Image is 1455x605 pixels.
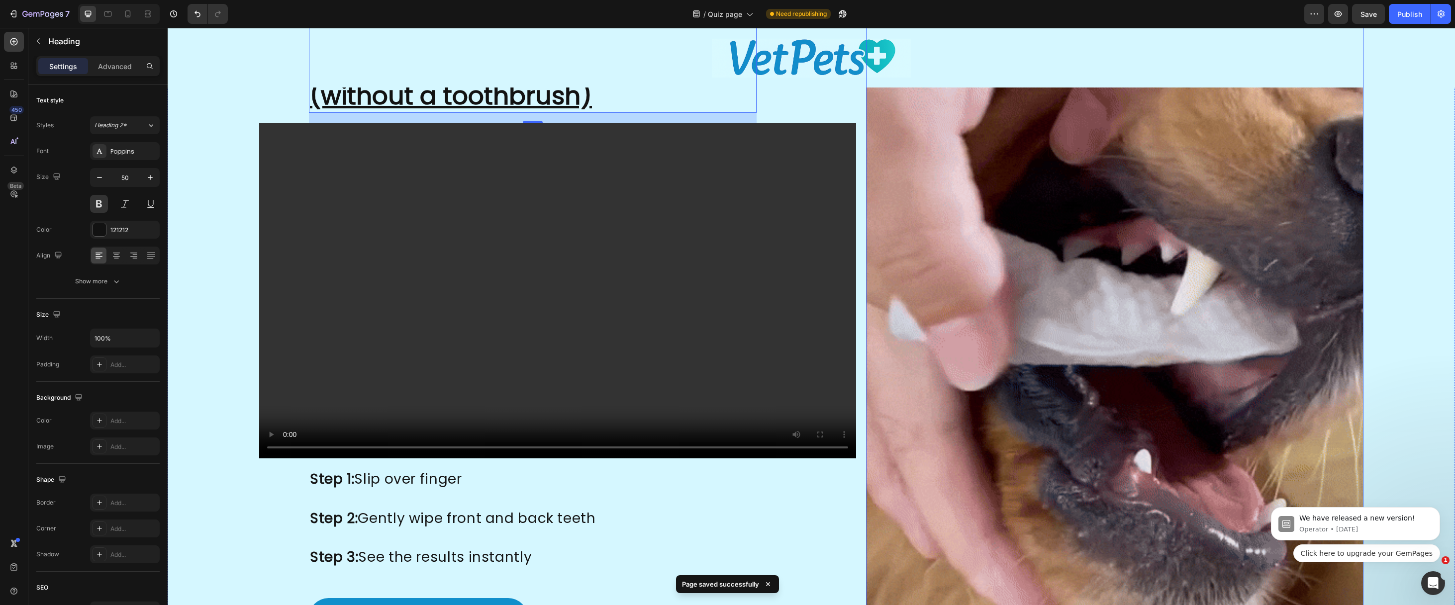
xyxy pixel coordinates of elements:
div: Undo/Redo [188,4,228,24]
button: Heading 2* [90,116,160,134]
button: Show more [36,272,160,290]
iframe: Intercom notifications message [1256,474,1455,578]
div: Corner [36,524,56,533]
p: Skip To The Solution [153,576,348,604]
span: Save [1360,10,1377,18]
span: / [703,9,706,19]
div: Shape [36,473,68,487]
div: Add... [110,360,157,369]
div: Shadow [36,550,59,559]
div: Add... [110,442,157,451]
div: Size [36,308,63,322]
p: Settings [49,61,77,72]
p: 7 [65,8,70,20]
div: Size [36,171,63,184]
div: Add... [110,499,157,508]
button: 7 [4,4,74,24]
div: Color [36,416,52,425]
div: Publish [1397,9,1422,19]
p: Heading [48,35,156,47]
button: Save [1352,4,1385,24]
div: Image [36,442,54,451]
div: Styles [36,121,54,130]
div: Font [36,147,49,156]
div: Color [36,225,52,234]
span: Need republishing [776,9,827,18]
div: 450 [9,106,24,114]
span: Heading 2* [95,121,127,130]
div: Align [36,249,64,262]
div: Width [36,334,53,343]
div: SEO [36,583,48,592]
p: Page saved successfully [682,579,759,589]
div: Beta [7,182,24,190]
div: Border [36,498,56,507]
div: Padding [36,360,59,369]
button: Publish [1389,4,1431,24]
div: Add... [110,524,157,533]
div: Add... [110,550,157,559]
div: Add... [110,417,157,426]
iframe: Intercom live chat [1421,571,1445,595]
span: Quiz page [708,9,742,19]
input: Auto [91,329,159,347]
div: Text style [36,96,64,105]
p: Advanced [98,61,132,72]
iframe: Design area [168,28,1455,605]
span: 1 [1442,556,1450,564]
div: Show more [75,276,121,286]
div: Poppins [110,147,157,156]
div: 121212 [110,226,157,235]
div: Background [36,391,85,405]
